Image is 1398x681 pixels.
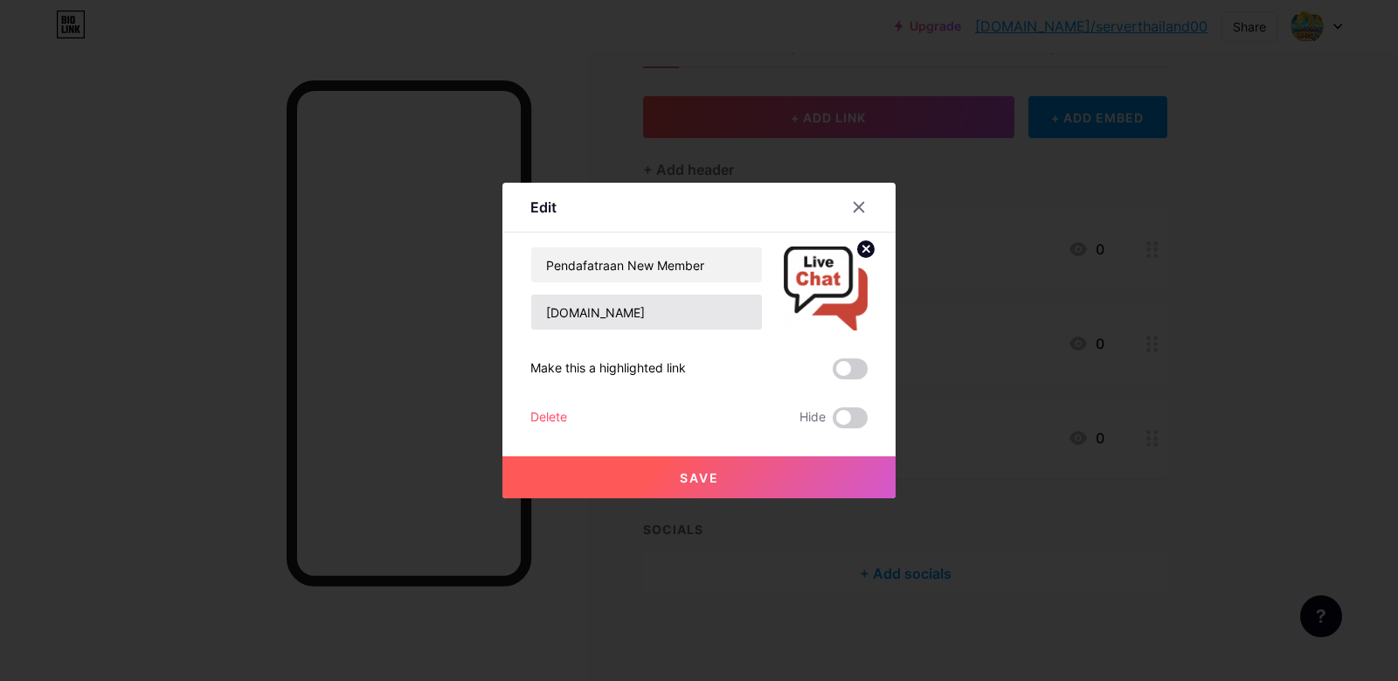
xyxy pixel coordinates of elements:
[784,247,868,330] img: link_thumbnail
[680,470,719,485] span: Save
[530,407,567,428] div: Delete
[530,197,557,218] div: Edit
[502,456,896,498] button: Save
[530,358,686,379] div: Make this a highlighted link
[531,247,762,282] input: Title
[799,407,826,428] span: Hide
[531,295,762,330] input: URL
